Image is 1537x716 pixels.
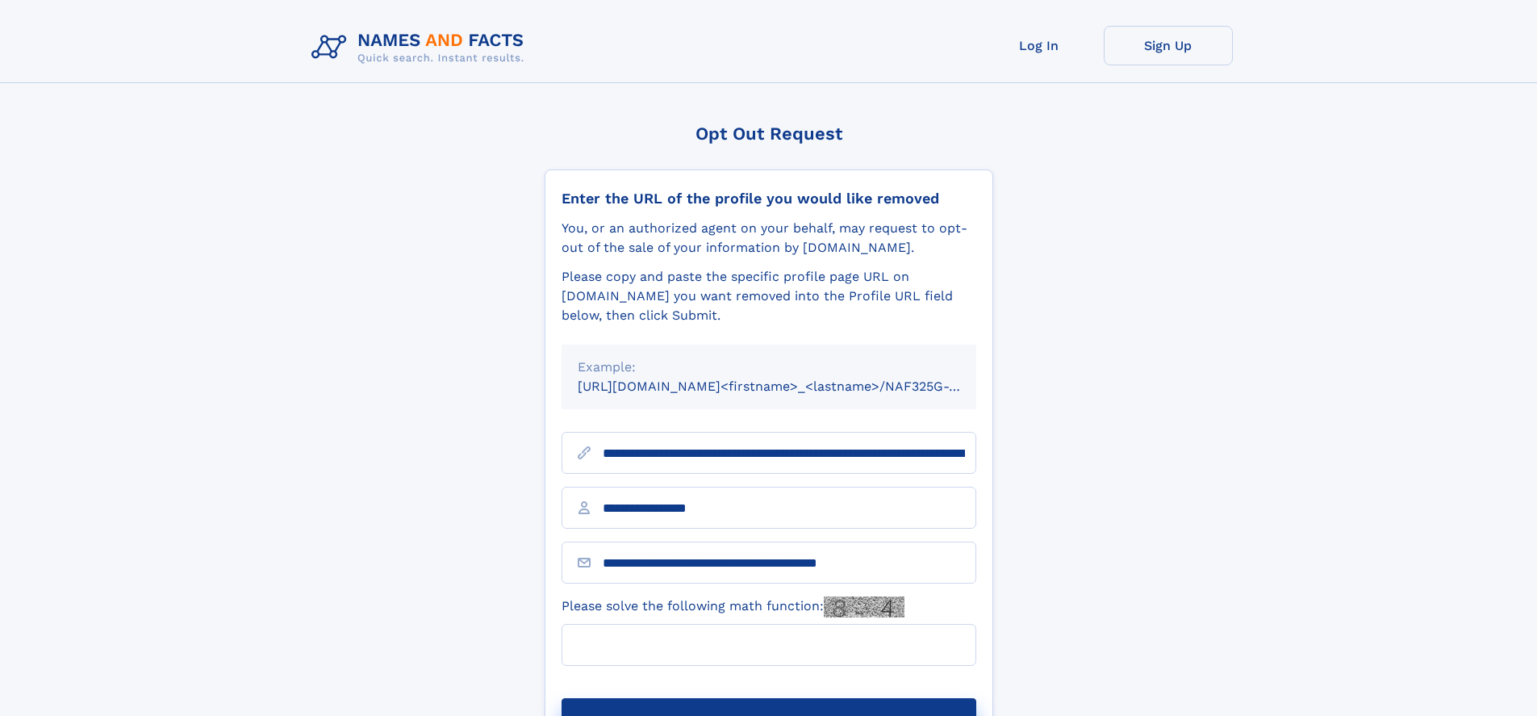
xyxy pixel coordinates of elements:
[1104,26,1233,65] a: Sign Up
[975,26,1104,65] a: Log In
[578,379,1007,394] small: [URL][DOMAIN_NAME]<firstname>_<lastname>/NAF325G-xxxxxxxx
[545,124,993,144] div: Opt Out Request
[305,26,537,69] img: Logo Names and Facts
[562,219,976,258] div: You, or an authorized agent on your behalf, may request to opt-out of the sale of your informatio...
[578,358,960,377] div: Example:
[562,267,976,325] div: Please copy and paste the specific profile page URL on [DOMAIN_NAME] you want removed into the Pr...
[562,190,976,207] div: Enter the URL of the profile you would like removed
[562,597,904,618] label: Please solve the following math function:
